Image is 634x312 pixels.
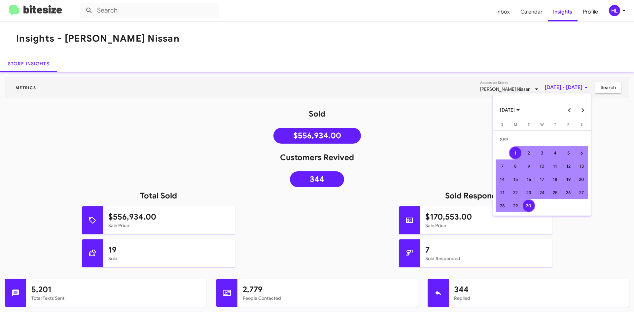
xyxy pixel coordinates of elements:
[522,186,535,199] td: September 23, 2025
[522,146,535,159] td: September 2, 2025
[510,200,521,212] div: 29
[496,187,508,198] div: 21
[522,199,535,212] td: September 30, 2025
[575,146,588,159] td: September 6, 2025
[562,159,575,173] td: September 12, 2025
[576,147,587,159] div: 6
[562,173,575,186] td: September 19, 2025
[562,186,575,199] td: September 26, 2025
[496,186,509,199] td: September 21, 2025
[523,173,535,185] div: 16
[535,186,548,199] td: September 24, 2025
[563,103,576,117] button: Previous month
[562,173,574,185] div: 19
[562,147,574,159] div: 5
[575,121,588,130] th: Saturday
[509,121,522,130] th: Monday
[522,121,535,130] th: Tuesday
[509,159,522,173] td: September 8, 2025
[576,160,587,172] div: 13
[495,103,525,117] button: Choose month and year
[536,187,548,198] div: 24
[575,159,588,173] td: September 13, 2025
[510,160,521,172] div: 8
[562,160,574,172] div: 12
[576,173,587,185] div: 20
[523,200,535,212] div: 30
[548,159,562,173] td: September 11, 2025
[535,146,548,159] td: September 3, 2025
[548,146,562,159] td: September 4, 2025
[549,147,561,159] div: 4
[523,160,535,172] div: 9
[509,173,522,186] td: September 15, 2025
[536,147,548,159] div: 3
[500,104,520,116] span: [DATE]
[548,173,562,186] td: September 18, 2025
[575,186,588,199] td: September 27, 2025
[496,160,508,172] div: 7
[562,121,575,130] th: Friday
[523,147,535,159] div: 2
[522,159,535,173] td: September 9, 2025
[496,173,509,186] td: September 14, 2025
[535,159,548,173] td: September 10, 2025
[575,173,588,186] td: September 20, 2025
[496,200,508,212] div: 28
[522,173,535,186] td: September 16, 2025
[496,159,509,173] td: September 7, 2025
[535,173,548,186] td: September 17, 2025
[509,199,522,212] td: September 29, 2025
[510,187,521,198] div: 22
[549,187,561,198] div: 25
[510,147,521,159] div: 1
[562,187,574,198] div: 26
[576,103,589,117] button: Next month
[562,146,575,159] td: September 5, 2025
[576,187,587,198] div: 27
[548,121,562,130] th: Thursday
[496,173,508,185] div: 14
[510,173,521,185] div: 15
[536,160,548,172] div: 10
[523,187,535,198] div: 23
[549,160,561,172] div: 11
[509,186,522,199] td: September 22, 2025
[496,199,509,212] td: September 28, 2025
[496,133,588,146] td: SEP
[548,186,562,199] td: September 25, 2025
[536,173,548,185] div: 17
[535,121,548,130] th: Wednesday
[496,121,509,130] th: Sunday
[509,146,522,159] td: September 1, 2025
[549,173,561,185] div: 18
